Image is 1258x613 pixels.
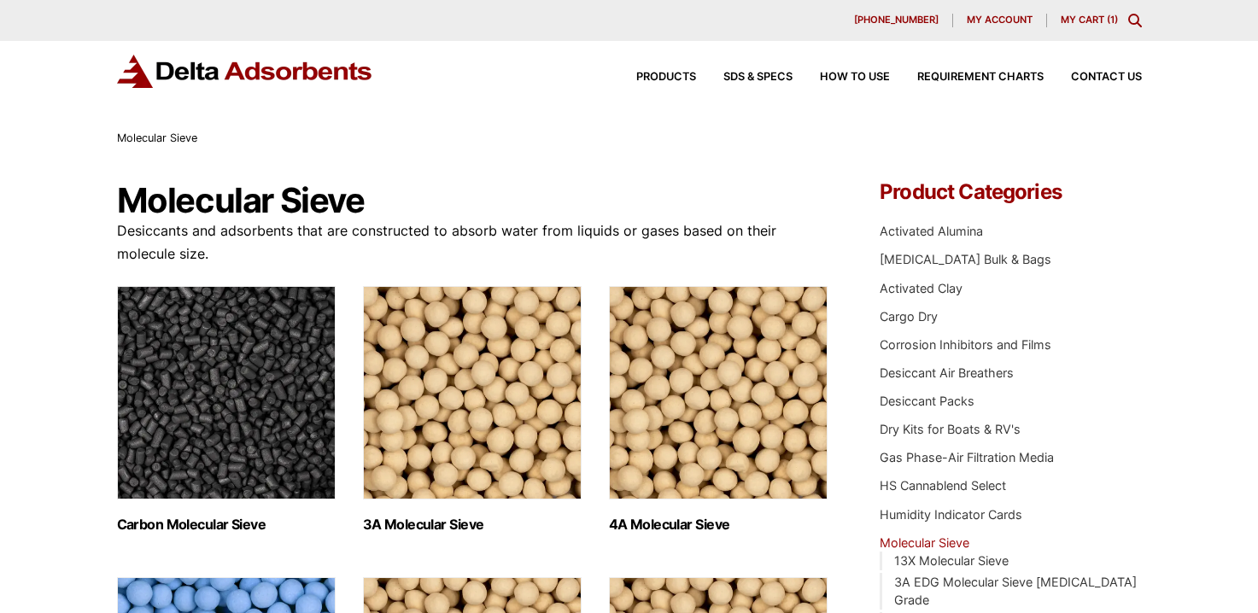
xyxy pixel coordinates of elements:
a: Visit product category 4A Molecular Sieve [609,286,828,533]
a: Requirement Charts [890,72,1044,83]
img: 3A Molecular Sieve [363,286,582,499]
a: Products [609,72,696,83]
span: Requirement Charts [917,72,1044,83]
img: 4A Molecular Sieve [609,286,828,499]
a: [PHONE_NUMBER] [840,14,953,27]
a: Corrosion Inhibitors and Films [880,337,1051,352]
a: SDS & SPECS [696,72,793,83]
h4: Product Categories [880,182,1141,202]
a: Visit product category 3A Molecular Sieve [363,286,582,533]
a: Humidity Indicator Cards [880,507,1022,522]
span: [PHONE_NUMBER] [854,15,939,25]
a: Activated Alumina [880,224,983,238]
img: Carbon Molecular Sieve [117,286,336,499]
span: Contact Us [1071,72,1142,83]
a: Desiccant Air Breathers [880,365,1014,380]
a: Desiccant Packs [880,394,974,408]
a: 13X Molecular Sieve [894,553,1009,568]
h2: 4A Molecular Sieve [609,517,828,533]
a: How to Use [793,72,890,83]
span: 1 [1110,14,1115,26]
a: Visit product category Carbon Molecular Sieve [117,286,336,533]
span: SDS & SPECS [723,72,793,83]
h1: Molecular Sieve [117,182,829,219]
p: Desiccants and adsorbents that are constructed to absorb water from liquids or gases based on the... [117,219,829,266]
a: Gas Phase-Air Filtration Media [880,450,1054,464]
div: Toggle Modal Content [1128,14,1142,27]
a: Contact Us [1044,72,1142,83]
a: [MEDICAL_DATA] Bulk & Bags [880,252,1051,266]
h2: Carbon Molecular Sieve [117,517,336,533]
img: Delta Adsorbents [117,55,373,88]
span: My account [967,15,1033,25]
a: 3A EDG Molecular Sieve [MEDICAL_DATA] Grade [894,575,1137,608]
a: Cargo Dry [880,309,938,324]
a: Activated Clay [880,281,963,295]
span: How to Use [820,72,890,83]
a: Dry Kits for Boats & RV's [880,422,1021,436]
span: Molecular Sieve [117,131,197,144]
a: My Cart (1) [1061,14,1118,26]
a: HS Cannablend Select [880,478,1006,493]
a: Molecular Sieve [880,535,969,550]
a: My account [953,14,1047,27]
h2: 3A Molecular Sieve [363,517,582,533]
span: Products [636,72,696,83]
